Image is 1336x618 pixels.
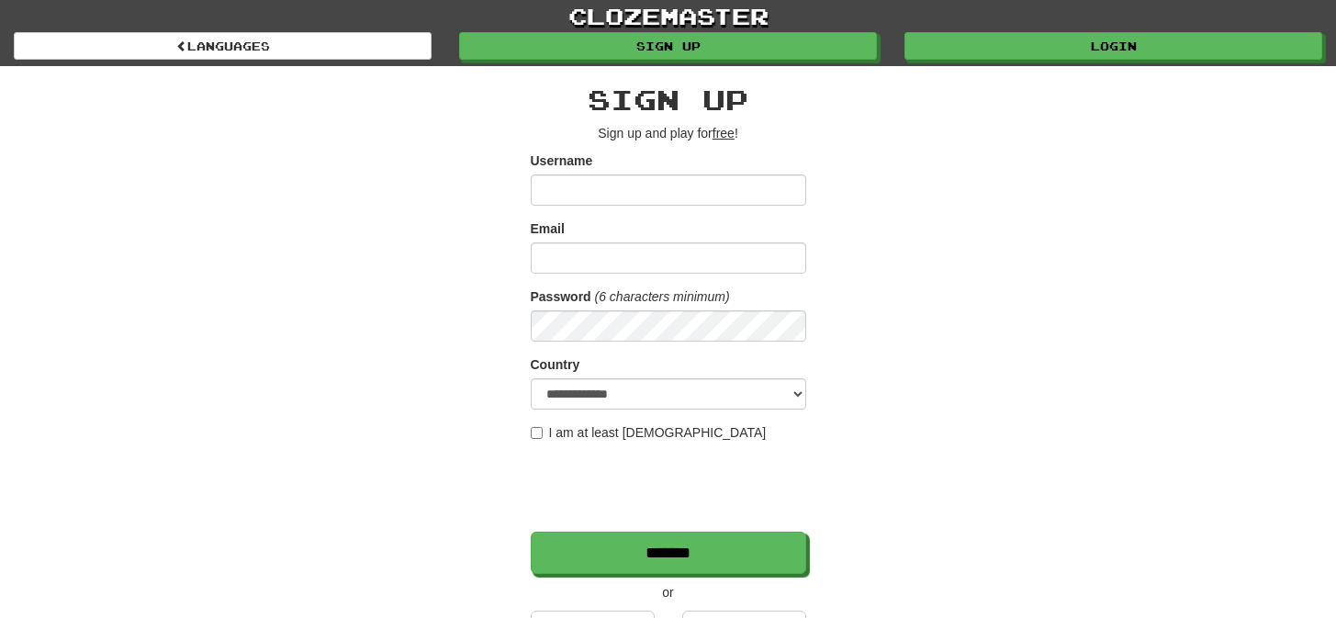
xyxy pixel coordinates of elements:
[904,32,1322,60] a: Login
[531,427,543,439] input: I am at least [DEMOGRAPHIC_DATA]
[531,124,806,142] p: Sign up and play for !
[531,152,593,170] label: Username
[531,219,565,238] label: Email
[531,583,806,601] p: or
[531,451,810,522] iframe: reCAPTCHA
[595,289,730,304] em: (6 characters minimum)
[459,32,877,60] a: Sign up
[531,287,591,306] label: Password
[14,32,432,60] a: Languages
[531,355,580,374] label: Country
[531,84,806,115] h2: Sign up
[713,126,735,140] u: free
[531,423,767,442] label: I am at least [DEMOGRAPHIC_DATA]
